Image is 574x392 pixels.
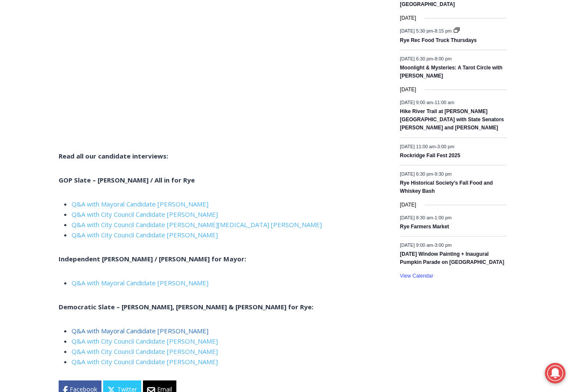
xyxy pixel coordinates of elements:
div: "At the 10am stand-up meeting, each intern gets a chance to take [PERSON_NAME] and the other inte... [216,0,404,83]
a: Q&A with City Council Candidate [PERSON_NAME] [71,337,218,345]
span: [DATE] 9:00 am [400,242,433,248]
a: Q&A with City Council Candidate [PERSON_NAME] [71,210,218,218]
a: Rye Farmers Market [400,224,449,230]
span: [DATE] 11:00 am [400,144,436,149]
a: View Calendar [400,273,433,279]
a: Rye Rec Food Truck Thursdays [400,37,476,44]
time: [DATE] [400,86,416,94]
time: - [400,171,452,177]
strong: Democratic Slate – [PERSON_NAME], [PERSON_NAME] & [PERSON_NAME] for Rye: [59,302,313,311]
span: 3:00 pm [437,144,455,149]
a: Q&A with City Council Candidate [PERSON_NAME] [71,230,218,239]
span: 3:00 pm [434,242,452,248]
a: Q&A with City Council Candidate [PERSON_NAME] [71,357,218,366]
time: - [400,28,453,33]
span: 11:00 am [434,99,454,105]
time: [DATE] [400,14,416,22]
a: Q&A with Mayoral Candidate [PERSON_NAME] [71,200,208,208]
span: [DATE] 5:30 pm [400,28,433,33]
time: - [400,242,452,248]
span: Intern @ [DOMAIN_NAME] [224,85,397,105]
a: Intern @ [DOMAIN_NAME] [206,83,415,107]
span: 8:15 pm [434,28,452,33]
strong: GOP Slate – [PERSON_NAME] / All in for Rye [59,176,195,184]
span: [DATE] 6:30 pm [400,171,433,177]
a: Q&A with City Council Candidate [PERSON_NAME][MEDICAL_DATA] [PERSON_NAME] [71,220,322,229]
a: Rye Historical Society’s Fall Food and Whiskey Bash [400,180,493,195]
time: [DATE] [400,201,416,209]
time: - [400,144,454,149]
span: 9:30 pm [434,171,452,177]
a: Moonlight & Mysteries: A Tarot Circle with [PERSON_NAME] [400,65,503,80]
span: 1:00 pm [434,215,452,220]
strong: Read all our candidate interviews: [59,152,168,160]
strong: Independent [PERSON_NAME] / [PERSON_NAME] for Mayor: [59,254,246,263]
a: Hike River Trail at [PERSON_NAME][GEOGRAPHIC_DATA] with State Senators [PERSON_NAME] and [PERSON_... [400,108,504,132]
span: 8:00 pm [434,56,452,61]
span: [DATE] 6:30 pm [400,56,433,61]
a: Q&A with City Council Candidate [PERSON_NAME] [71,347,218,356]
a: [DATE] Window Painting + Inaugural Pumpkin Parade on [GEOGRAPHIC_DATA] [400,251,504,266]
span: [DATE] 8:30 am [400,215,433,220]
a: Q&A with Mayoral Candidate [PERSON_NAME] [71,278,208,287]
time: - [400,56,452,61]
time: - [400,99,454,105]
span: [DATE] 9:00 am [400,99,433,105]
a: Rockridge Fall Fest 2025 [400,153,460,159]
time: - [400,215,452,220]
a: Q&A with Mayoral Candidate [PERSON_NAME] [71,326,208,335]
